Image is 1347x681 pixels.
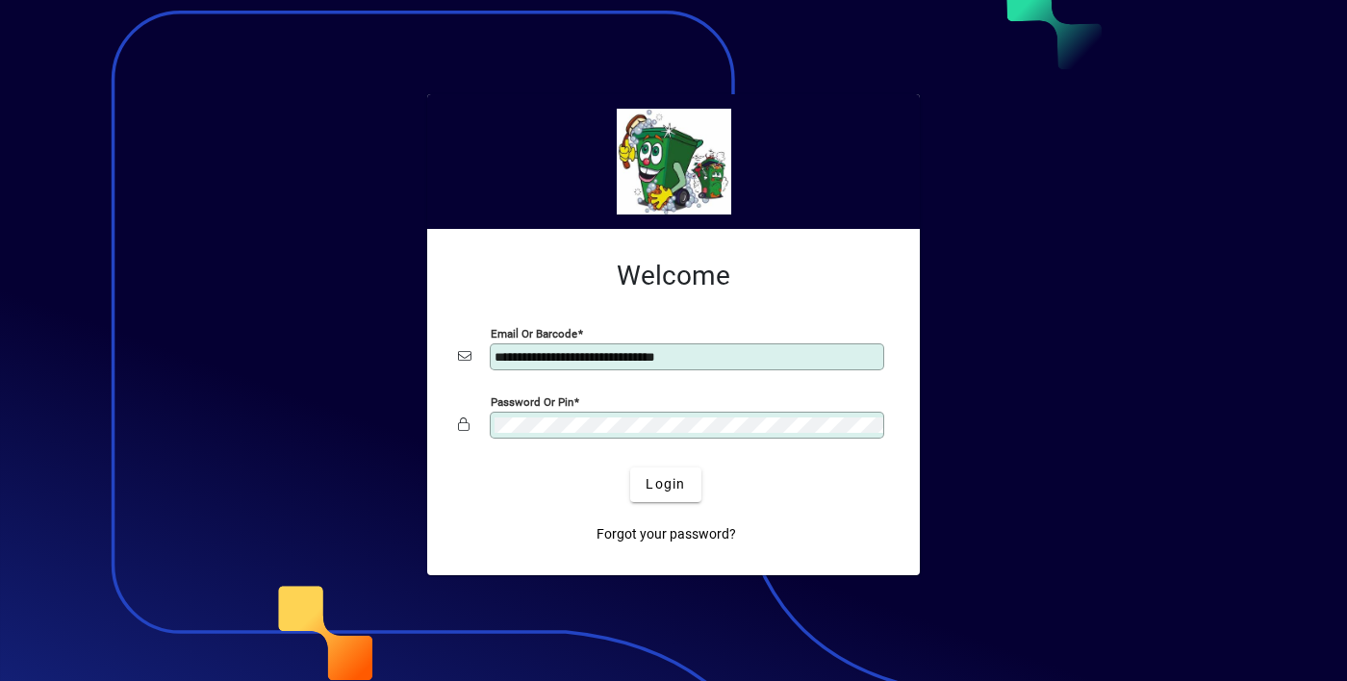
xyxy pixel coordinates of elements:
[458,260,889,292] h2: Welcome
[597,524,736,544] span: Forgot your password?
[491,326,577,340] mat-label: Email or Barcode
[630,467,700,502] button: Login
[646,474,685,494] span: Login
[491,394,573,408] mat-label: Password or Pin
[589,517,744,552] a: Forgot your password?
